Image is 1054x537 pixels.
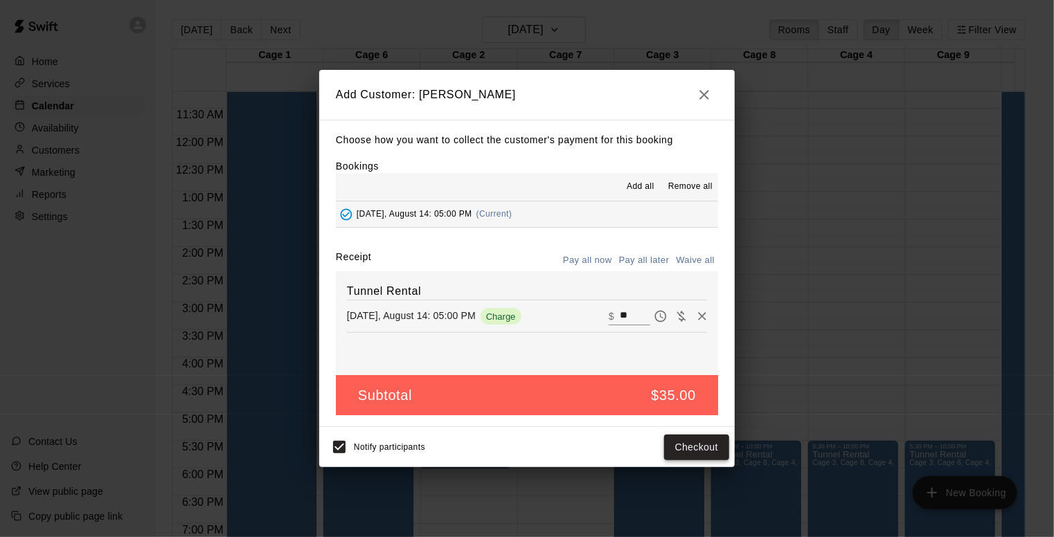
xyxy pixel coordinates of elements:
[618,176,663,198] button: Add all
[336,250,371,271] label: Receipt
[358,386,412,405] h5: Subtotal
[671,309,692,321] span: Waive payment
[347,282,707,300] h6: Tunnel Rental
[336,201,718,227] button: Added - Collect Payment[DATE], August 14: 05:00 PM(Current)
[357,209,472,219] span: [DATE], August 14: 05:00 PM
[481,311,521,322] span: Charge
[609,309,614,323] p: $
[627,180,654,194] span: Add all
[336,161,379,172] label: Bookings
[347,309,476,322] p: [DATE], August 14: 05:00 PM
[319,70,735,120] h2: Add Customer: [PERSON_NAME]
[692,306,713,327] button: Remove
[663,176,718,198] button: Remove all
[672,250,718,271] button: Waive all
[560,250,616,271] button: Pay all now
[650,309,671,321] span: Pay later
[476,209,512,219] span: (Current)
[354,443,425,453] span: Notify participants
[664,435,729,460] button: Checkout
[336,131,718,149] p: Choose how you want to collect the customer's payment for this booking
[668,180,713,194] span: Remove all
[616,250,673,271] button: Pay all later
[651,386,696,405] h5: $35.00
[336,204,357,225] button: Added - Collect Payment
